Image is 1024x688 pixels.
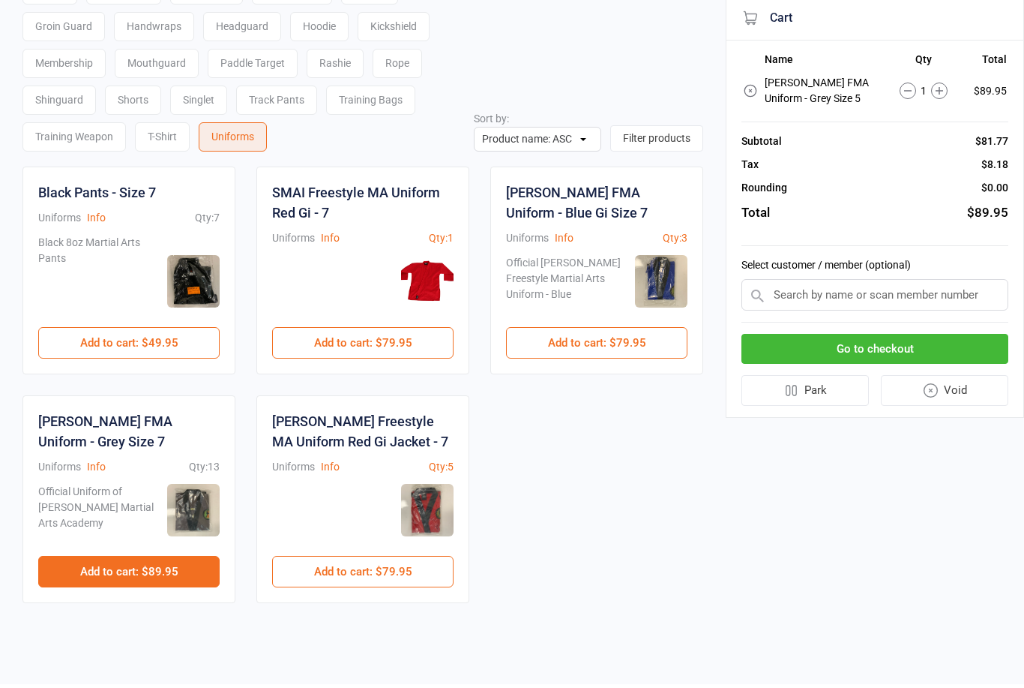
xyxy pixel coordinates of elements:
[963,57,1007,75] th: Total
[272,331,454,362] button: Add to cart: $79.95
[38,488,161,545] div: Official Uniform of [PERSON_NAME] Martial Arts Academy
[167,488,220,540] img: Wilkes FMA Uniform - Grey Size 7
[963,77,1007,113] td: $89.95
[429,234,454,250] div: Qty: 1
[272,415,454,455] div: [PERSON_NAME] Freestyle MA Uniform Red Gi Jacket - 7
[555,234,573,250] button: Info
[38,214,81,230] div: Uniforms
[741,379,869,410] button: Park
[506,331,687,362] button: Add to cart: $79.95
[38,463,81,479] div: Uniforms
[272,234,315,250] div: Uniforms
[765,57,885,75] th: Name
[663,234,687,250] div: Qty: 3
[401,488,454,540] img: Wilkes Freestyle MA Uniform Red Gi Jacket - 7
[741,338,1008,368] button: Go to checkout
[741,137,782,153] div: Subtotal
[236,89,317,119] div: Track Pants
[22,89,96,119] div: Shinguard
[981,184,1008,200] div: $0.00
[506,259,629,316] div: Official [PERSON_NAME] Freestyle Martial Arts Uniform - Blue
[189,463,220,479] div: Qty: 13
[22,53,106,82] div: Membership
[358,16,430,45] div: Kickshield
[290,16,349,45] div: Hoodie
[38,186,156,206] div: Black Pants - Size 7
[474,116,509,128] label: Sort by:
[114,16,194,45] div: Handwraps
[38,331,220,362] button: Add to cart: $49.95
[208,53,298,82] div: Paddle Target
[741,161,759,176] div: Tax
[741,207,770,227] div: Total
[506,234,549,250] div: Uniforms
[765,77,885,113] td: [PERSON_NAME] FMA Uniform - Grey Size 5
[885,86,961,103] div: 1
[307,53,364,82] div: Rashie
[38,415,220,455] div: [PERSON_NAME] FMA Uniform - Grey Size 7
[975,137,1008,153] div: $81.77
[135,126,190,155] div: T-Shirt
[87,214,106,230] button: Info
[195,214,220,230] div: Qty: 7
[885,57,961,75] th: Qty
[881,379,1009,410] button: Void
[741,261,1008,277] label: Select customer / member (optional)
[272,463,315,479] div: Uniforms
[741,184,787,200] div: Rounding
[635,259,687,311] img: Wilkes FMA Uniform - Blue Gi Size 7
[115,53,199,82] div: Mouthguard
[321,463,340,479] button: Info
[429,463,454,479] div: Qty: 5
[22,126,126,155] div: Training Weapon
[105,89,161,119] div: Shorts
[87,463,106,479] button: Info
[38,239,161,316] div: Black 8oz Martial Arts Pants
[22,16,105,45] div: Groin Guard
[199,126,267,155] div: Uniforms
[506,186,687,227] div: [PERSON_NAME] FMA Uniform - Blue Gi Size 7
[167,259,220,311] img: Black Pants - Size 7
[373,53,422,82] div: Rope
[272,186,454,227] div: SMAI Freestyle MA Uniform Red Gi - 7
[203,16,281,45] div: Headguard
[967,207,1008,227] div: $89.95
[401,259,454,311] img: SMAI Freestyle MA Uniform Red Gi - 7
[610,129,703,155] button: Filter products
[170,89,227,119] div: Singlet
[741,283,1008,314] input: Search by name or scan member number
[38,560,220,591] button: Add to cart: $89.95
[321,234,340,250] button: Info
[981,161,1008,176] div: $8.18
[326,89,415,119] div: Training Bags
[272,560,454,591] button: Add to cart: $79.95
